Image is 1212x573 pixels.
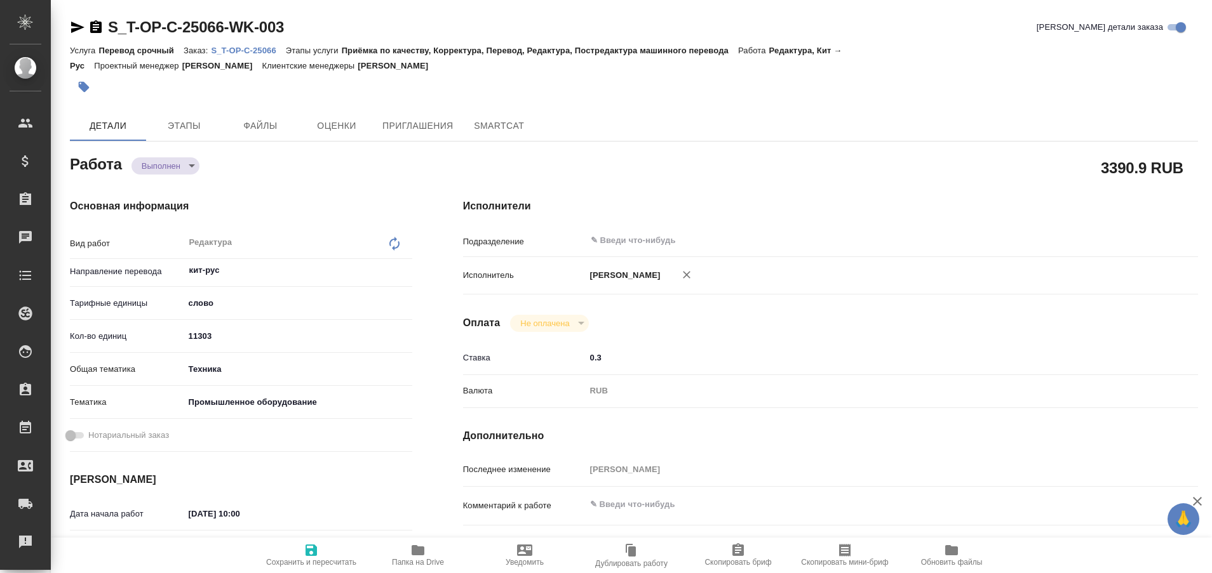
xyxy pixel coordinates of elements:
[1101,157,1183,178] h2: 3390.9 RUB
[463,428,1198,444] h4: Дополнительно
[392,558,444,567] span: Папка на Drive
[306,118,367,134] span: Оценки
[342,46,738,55] p: Приёмка по качеству, Корректура, Перевод, Редактура, Постредактура машинного перевода
[506,558,544,567] span: Уведомить
[184,293,412,314] div: слово
[510,315,588,332] div: Выполнен
[98,46,184,55] p: Перевод срочный
[586,380,1137,402] div: RUB
[211,46,285,55] p: S_T-OP-C-25066
[211,44,285,55] a: S_T-OP-C-25066
[469,118,530,134] span: SmartCat
[88,20,104,35] button: Скопировать ссылку
[88,429,169,442] span: Нотариальный заказ
[704,558,771,567] span: Скопировать бриф
[589,233,1091,248] input: ✎ Введи что-нибудь
[182,61,262,70] p: [PERSON_NAME]
[138,161,184,171] button: Выполнен
[586,460,1137,478] input: Пустое поле
[516,318,573,329] button: Не оплачена
[1168,503,1199,535] button: 🙏
[70,199,412,214] h4: Основная информация
[685,537,791,573] button: Скопировать бриф
[70,46,98,55] p: Услуга
[463,352,586,364] p: Ставка
[382,118,454,134] span: Приглашения
[463,199,1198,214] h4: Исполнители
[184,504,295,523] input: ✎ Введи что-нибудь
[463,463,586,476] p: Последнее изменение
[463,385,586,397] p: Валюта
[791,537,898,573] button: Скопировать мини-бриф
[154,118,215,134] span: Этапы
[595,559,668,568] span: Дублировать работу
[463,235,586,248] p: Подразделение
[70,265,184,278] p: Направление перевода
[70,330,184,343] p: Кол-во единиц
[184,392,412,413] div: Промышленное оборудование
[70,73,98,101] button: Добавить тэг
[77,118,138,134] span: Детали
[738,46,769,55] p: Работа
[286,46,342,55] p: Этапы услуги
[184,327,412,345] input: ✎ Введи что-нибудь
[1037,21,1163,34] span: [PERSON_NAME] детали заказа
[898,537,1005,573] button: Обновить файлы
[70,472,412,487] h4: [PERSON_NAME]
[921,558,983,567] span: Обновить файлы
[131,157,199,175] div: Выполнен
[70,363,184,376] p: Общая тематика
[108,18,284,36] a: S_T-OP-C-25066-WK-003
[586,348,1137,367] input: ✎ Введи что-нибудь
[94,61,182,70] p: Проектный менеджер
[405,269,408,272] button: Open
[70,237,184,250] p: Вид работ
[258,537,365,573] button: Сохранить и пересчитать
[801,558,888,567] span: Скопировать мини-бриф
[463,269,586,282] p: Исполнитель
[673,261,701,289] button: Удалить исполнителя
[70,297,184,310] p: Тарифные единицы
[262,61,358,70] p: Клиентские менеджеры
[1130,239,1133,242] button: Open
[184,46,211,55] p: Заказ:
[70,508,184,520] p: Дата начала работ
[266,558,356,567] span: Сохранить и пересчитать
[70,152,122,175] h2: Работа
[463,499,586,512] p: Комментарий к работе
[230,118,291,134] span: Файлы
[70,20,85,35] button: Скопировать ссылку для ЯМессенджера
[365,537,471,573] button: Папка на Drive
[184,359,412,380] div: Техника
[463,315,501,331] h4: Оплата
[586,269,661,282] p: [PERSON_NAME]
[578,537,685,573] button: Дублировать работу
[1173,506,1194,532] span: 🙏
[70,396,184,409] p: Тематика
[358,61,438,70] p: [PERSON_NAME]
[471,537,578,573] button: Уведомить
